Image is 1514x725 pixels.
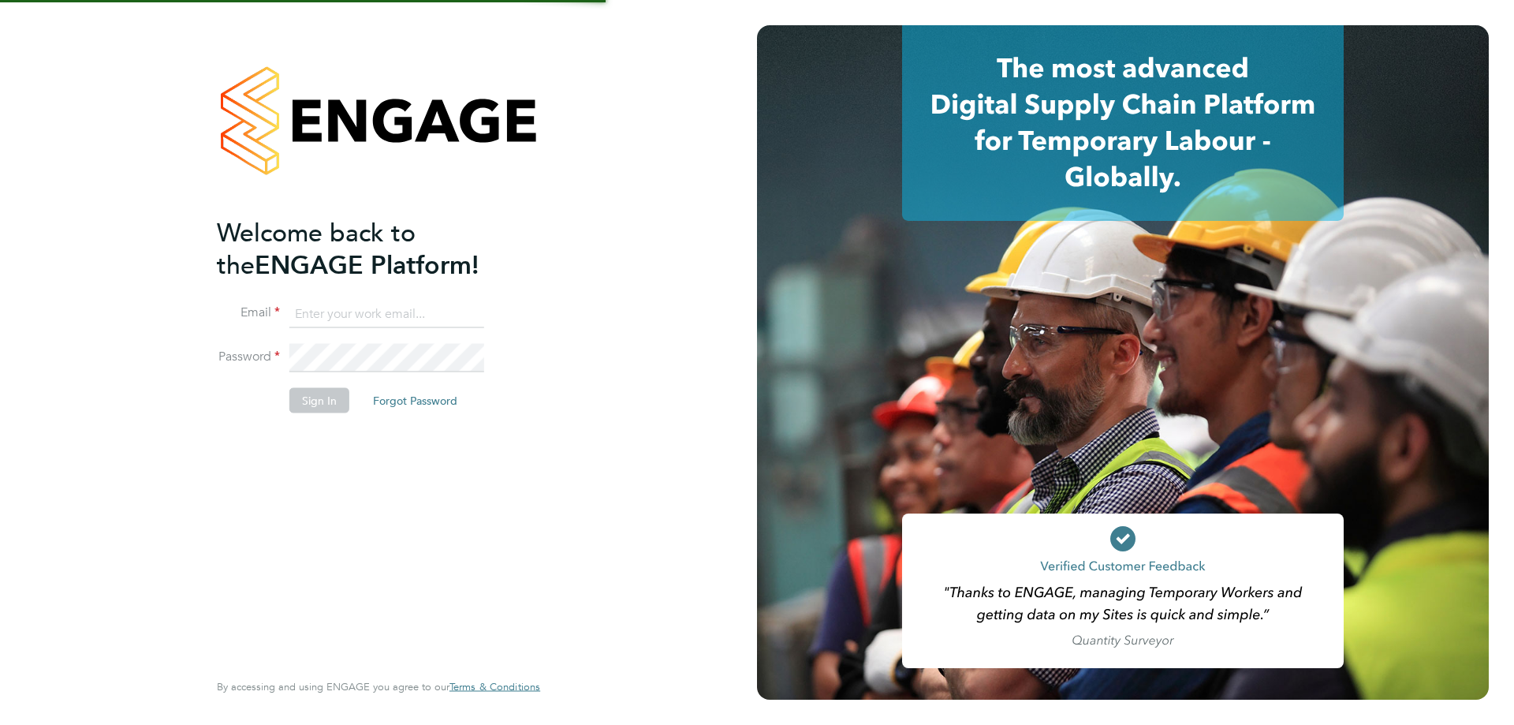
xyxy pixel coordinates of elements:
h2: ENGAGE Platform! [217,216,524,281]
label: Password [217,349,280,365]
span: By accessing and using ENGAGE you agree to our [217,680,540,693]
label: Email [217,305,280,321]
span: Welcome back to the [217,217,416,280]
button: Sign In [289,388,349,413]
button: Forgot Password [360,388,470,413]
a: Terms & Conditions [449,681,540,693]
input: Enter your work email... [289,300,484,328]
